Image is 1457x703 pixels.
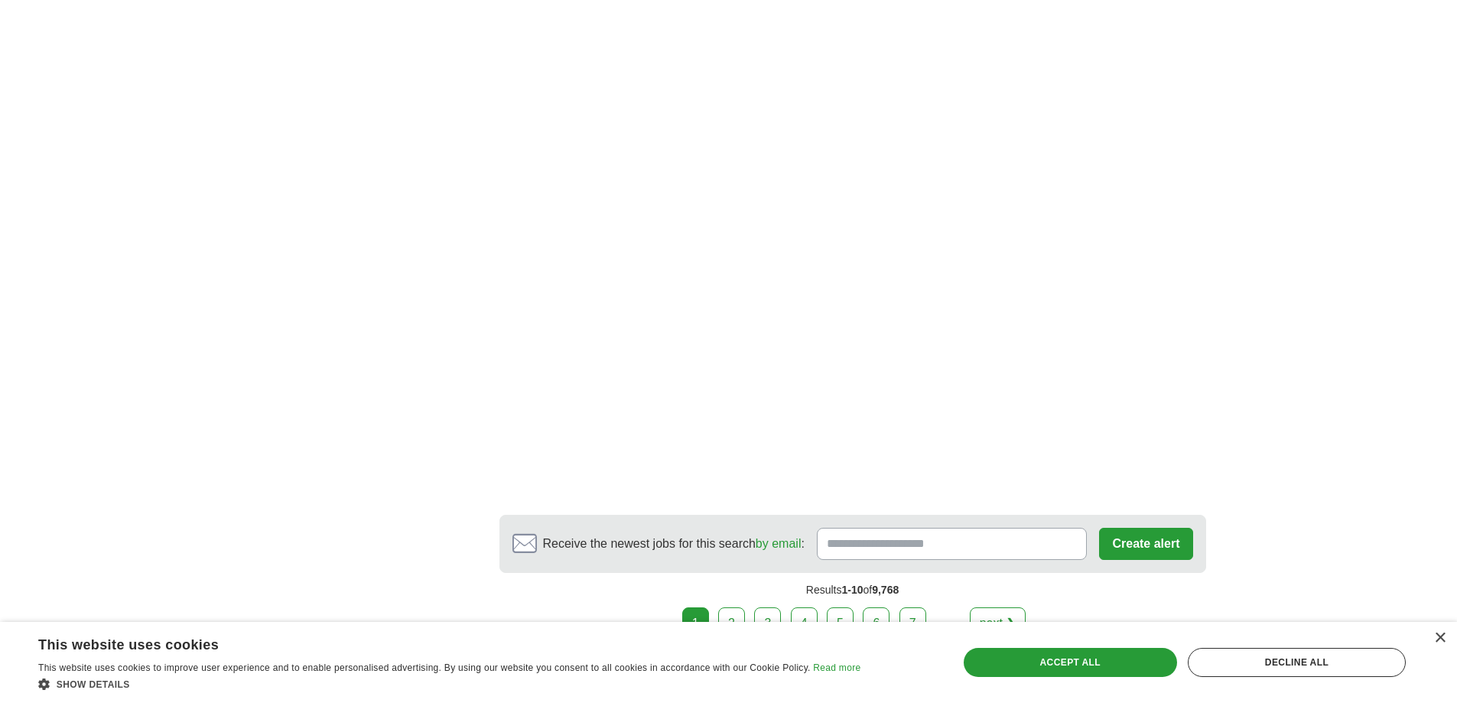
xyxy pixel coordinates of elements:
[754,607,781,640] a: 3
[841,584,863,596] span: 1-10
[543,535,805,553] span: Receive the newest jobs for this search :
[899,607,926,640] a: 7
[1434,633,1446,644] div: Close
[1188,648,1406,677] div: Decline all
[863,607,889,640] a: 6
[1099,528,1192,560] button: Create alert
[970,607,1026,640] a: next ❯
[682,607,709,640] div: 1
[827,607,854,640] a: 5
[38,631,822,654] div: This website uses cookies
[932,608,963,639] div: ...
[499,573,1206,607] div: Results of
[756,537,802,550] a: by email
[813,662,860,673] a: Read more, opens a new window
[791,607,818,640] a: 4
[964,648,1177,677] div: Accept all
[38,676,860,692] div: Show details
[872,584,899,596] span: 9,768
[718,607,745,640] a: 2
[57,679,130,690] span: Show details
[38,662,811,673] span: This website uses cookies to improve user experience and to enable personalised advertising. By u...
